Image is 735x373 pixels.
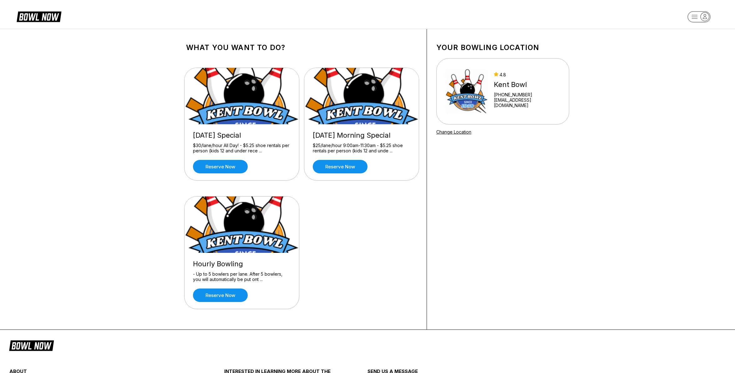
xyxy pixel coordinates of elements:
div: $30/lane/hour All Day! - $5.25 shoe rentals per person (kids 12 and under rece ... [193,143,291,154]
div: [DATE] Special [193,131,291,140]
a: Reserve now [193,160,248,173]
h1: What you want to do? [186,43,417,52]
div: 4.8 [494,72,561,77]
div: Hourly Bowling [193,260,291,268]
h1: Your bowling location [436,43,569,52]
a: Reserve now [313,160,367,173]
img: Wednesday Special [185,68,300,124]
div: Kent Bowl [494,80,561,89]
img: Hourly Bowling [185,197,300,253]
div: - Up to 5 bowlers per lane. After 5 bowlers, you will automatically be put ont ... [193,271,291,282]
a: Change Location [436,129,471,135]
a: [EMAIL_ADDRESS][DOMAIN_NAME] [494,97,561,108]
div: [PHONE_NUMBER] [494,92,561,97]
img: Kent Bowl [445,68,488,115]
div: $25/lane/hour 9:00am-11:30am - $5.25 shoe rentals per person (kids 12 and unde ... [313,143,410,154]
a: Reserve now [193,289,248,302]
div: [DATE] Morning Special [313,131,410,140]
img: Sunday Morning Special [304,68,419,124]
